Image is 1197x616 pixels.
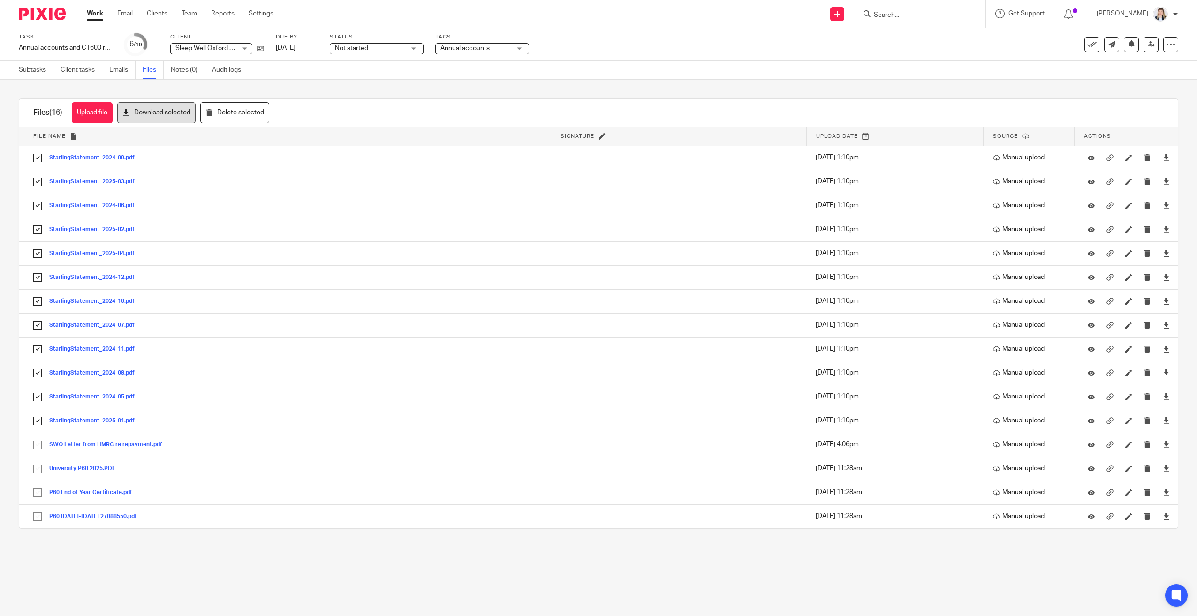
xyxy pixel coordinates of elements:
[1008,10,1045,17] span: Get Support
[276,33,318,41] label: Due by
[49,346,142,353] button: StarlingStatement_2024-11.pdf
[816,248,978,258] p: [DATE] 1:10pm
[49,489,139,496] button: P60 End of Year Certificate.pdf
[29,245,46,263] input: Select
[49,203,142,209] button: StarlingStatement_2024-06.pdf
[33,134,66,139] span: File name
[993,368,1070,377] p: Manual upload
[49,442,169,448] button: SWO Letter from HMRC re repayment.pdf
[29,197,46,215] input: Select
[335,45,368,52] span: Not started
[29,412,46,430] input: Select
[49,466,122,472] button: University P60 2025.PDF
[1163,248,1170,258] a: Download
[182,9,197,18] a: Team
[993,248,1070,258] p: Manual upload
[29,340,46,358] input: Select
[1153,7,1168,22] img: Carlean%20Parker%20Pic.jpg
[61,61,102,79] a: Client tasks
[29,269,46,286] input: Select
[1163,440,1170,449] a: Download
[993,464,1070,473] p: Manual upload
[1163,464,1170,473] a: Download
[873,11,957,20] input: Search
[29,316,46,334] input: Select
[212,61,248,79] a: Audit logs
[143,61,164,79] a: Files
[87,9,103,18] a: Work
[109,61,136,79] a: Emails
[1163,392,1170,401] a: Download
[993,344,1070,353] p: Manual upload
[19,8,66,20] img: Pixie
[816,272,978,282] p: [DATE] 1:10pm
[993,153,1070,162] p: Manual upload
[816,296,978,306] p: [DATE] 1:10pm
[29,388,46,406] input: Select
[49,298,142,305] button: StarlingStatement_2024-10.pdf
[19,61,53,79] a: Subtasks
[816,344,978,353] p: [DATE] 1:10pm
[29,221,46,239] input: Select
[117,9,133,18] a: Email
[129,39,142,50] div: 6
[993,225,1070,234] p: Manual upload
[1163,153,1170,162] a: Download
[49,394,142,400] button: StarlingStatement_2024-05.pdf
[993,511,1070,521] p: Manual upload
[816,416,978,425] p: [DATE] 1:10pm
[993,134,1018,139] span: Source
[49,250,142,257] button: StarlingStatement_2025-04.pdf
[134,42,142,47] small: /19
[19,33,113,41] label: Task
[1084,134,1111,139] span: Actions
[49,322,142,329] button: StarlingStatement_2024-07.pdf
[993,201,1070,210] p: Manual upload
[1163,416,1170,425] a: Download
[29,508,46,526] input: Select
[1163,320,1170,330] a: Download
[993,272,1070,282] p: Manual upload
[561,134,594,139] span: Signature
[19,43,113,53] div: Annual accounts and CT600 return
[29,436,46,454] input: Select
[1163,368,1170,377] a: Download
[147,9,167,18] a: Clients
[1097,9,1148,18] p: [PERSON_NAME]
[816,392,978,401] p: [DATE] 1:10pm
[440,45,490,52] span: Annual accounts
[993,488,1070,497] p: Manual upload
[993,320,1070,330] p: Manual upload
[1163,511,1170,521] a: Download
[72,102,113,123] button: Upload file
[1163,272,1170,282] a: Download
[29,364,46,382] input: Select
[1163,225,1170,234] a: Download
[49,155,142,161] button: StarlingStatement_2024-09.pdf
[29,460,46,478] input: Select
[435,33,529,41] label: Tags
[816,464,978,473] p: [DATE] 11:28am
[993,440,1070,449] p: Manual upload
[49,418,142,424] button: StarlingStatement_2025-01.pdf
[33,108,62,118] h1: Files
[29,149,46,167] input: Select
[816,320,978,330] p: [DATE] 1:10pm
[49,513,144,520] button: P60 [DATE]-[DATE] 27088550.pdf
[29,293,46,310] input: Select
[993,416,1070,425] p: Manual upload
[29,484,46,502] input: Select
[49,179,142,185] button: StarlingStatement_2025-03.pdf
[330,33,424,41] label: Status
[171,61,205,79] a: Notes (0)
[1163,488,1170,497] a: Download
[175,45,239,52] span: Sleep Well Oxford Ltd
[816,201,978,210] p: [DATE] 1:10pm
[29,173,46,191] input: Select
[1163,296,1170,306] a: Download
[816,177,978,186] p: [DATE] 1:10pm
[1163,201,1170,210] a: Download
[816,134,858,139] span: Upload date
[1163,344,1170,353] a: Download
[1163,177,1170,186] a: Download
